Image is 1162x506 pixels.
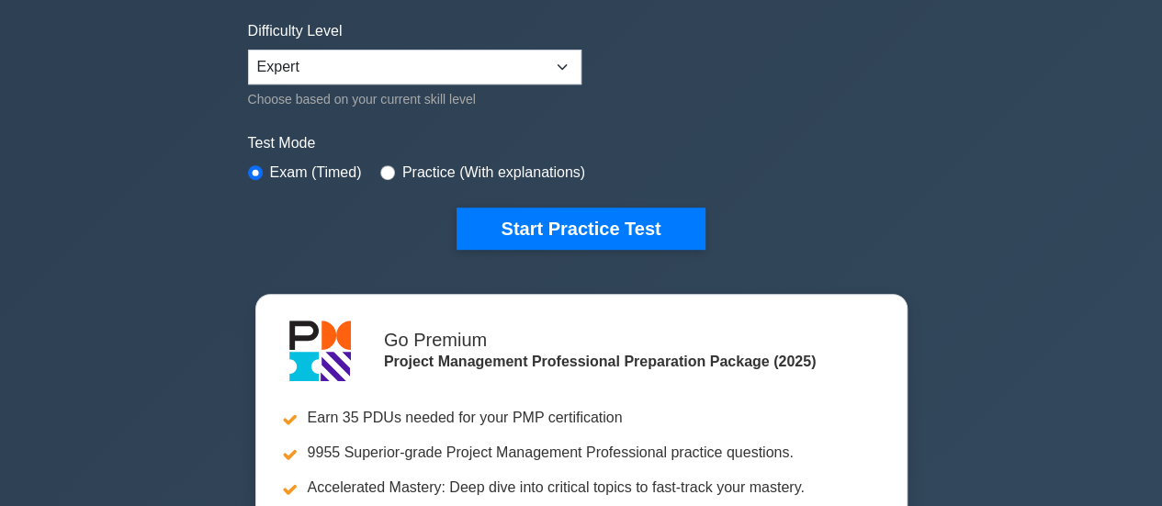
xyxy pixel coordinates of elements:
button: Start Practice Test [457,208,705,250]
label: Practice (With explanations) [402,162,585,184]
div: Choose based on your current skill level [248,88,581,110]
label: Difficulty Level [248,20,343,42]
label: Exam (Timed) [270,162,362,184]
label: Test Mode [248,132,915,154]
